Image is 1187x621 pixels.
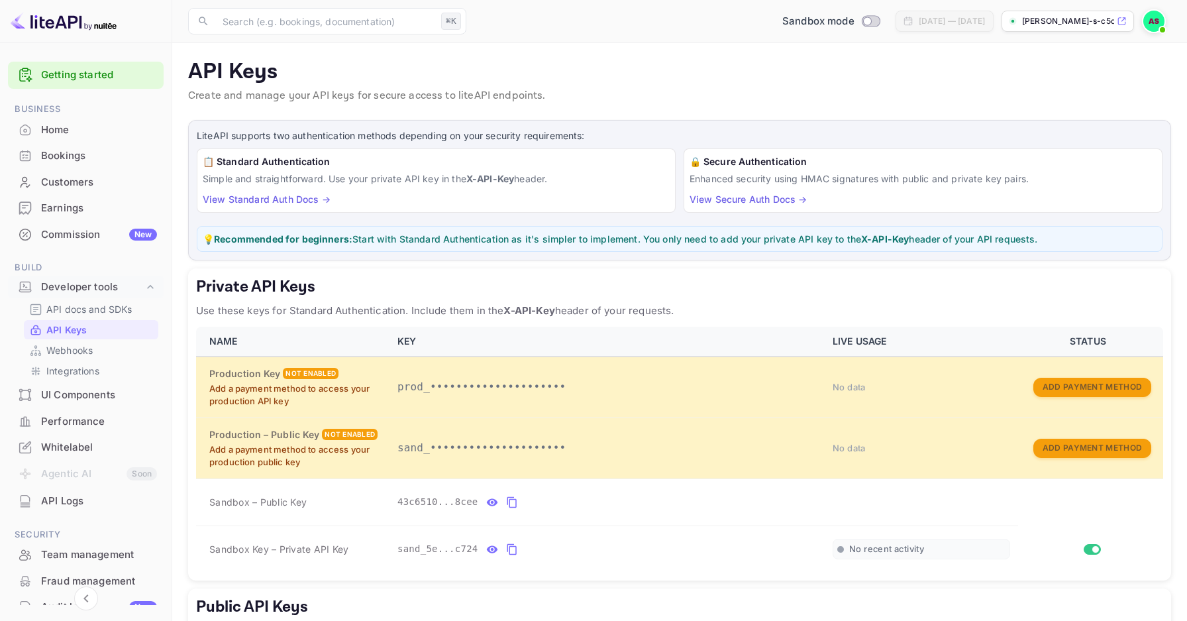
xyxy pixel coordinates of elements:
[209,427,319,442] h6: Production – Public Key
[197,129,1162,143] p: LiteAPI supports two authentication methods depending on your security requirements:
[203,194,331,205] a: View Standard Auth Docs →
[8,117,164,142] a: Home
[8,542,164,568] div: Team management
[41,547,157,563] div: Team management
[397,495,478,509] span: 43c6510...8cee
[8,260,164,275] span: Build
[8,382,164,408] div: UI Components
[196,327,1163,573] table: private api keys table
[41,148,157,164] div: Bookings
[861,233,909,245] strong: X-API-Key
[129,601,157,613] div: New
[41,414,157,429] div: Performance
[46,364,99,378] p: Integrations
[825,327,1018,357] th: LIVE USAGE
[41,600,157,615] div: Audit logs
[849,543,924,555] span: No recent activity
[24,361,158,380] div: Integrations
[1143,11,1164,32] img: Alberto S
[41,440,157,455] div: Whitelabel
[46,302,132,316] p: API docs and SDKs
[8,276,164,299] div: Developer tools
[209,495,307,509] span: Sandbox – Public Key
[833,382,866,392] span: No data
[41,388,157,403] div: UI Components
[8,409,164,433] a: Performance
[8,170,164,196] div: Customers
[1033,439,1151,458] button: Add Payment Method
[196,303,1163,319] p: Use these keys for Standard Authentication. Include them in the header of your requests.
[441,13,461,30] div: ⌘K
[8,435,164,459] a: Whitelabel
[1033,378,1151,397] button: Add Payment Method
[833,443,866,453] span: No data
[690,172,1157,186] p: Enhanced security using HMAC signatures with public and private key pairs.
[690,154,1157,169] h6: 🔒 Secure Authentication
[8,528,164,542] span: Security
[503,304,554,317] strong: X-API-Key
[8,196,164,220] a: Earnings
[919,15,985,27] div: [DATE] — [DATE]
[389,327,825,357] th: KEY
[196,276,1163,298] h5: Private API Keys
[209,367,280,381] h6: Production Key
[29,323,153,337] a: API Keys
[74,587,98,610] button: Collapse navigation
[41,175,157,190] div: Customers
[8,382,164,407] a: UI Components
[29,302,153,316] a: API docs and SDKs
[8,222,164,248] div: CommissionNew
[8,569,164,594] div: Fraud management
[397,379,817,395] p: prod_•••••••••••••••••••••
[188,59,1171,85] p: API Keys
[203,232,1157,246] p: 💡 Start with Standard Authentication as it's simpler to implement. You only need to add your priv...
[8,102,164,117] span: Business
[29,343,153,357] a: Webhooks
[397,440,817,456] p: sand_•••••••••••••••••••••
[24,320,158,339] div: API Keys
[8,409,164,435] div: Performance
[690,194,807,205] a: View Secure Auth Docs →
[8,143,164,169] div: Bookings
[1033,380,1151,392] a: Add Payment Method
[24,341,158,360] div: Webhooks
[203,154,670,169] h6: 📋 Standard Authentication
[129,229,157,241] div: New
[196,596,1163,618] h5: Public API Keys
[1022,15,1114,27] p: [PERSON_NAME]-s-c5qo1.nuitee...
[8,196,164,221] div: Earnings
[8,488,164,513] a: API Logs
[1018,327,1163,357] th: STATUS
[466,173,514,184] strong: X-API-Key
[29,364,153,378] a: Integrations
[8,62,164,89] div: Getting started
[203,172,670,186] p: Simple and straightforward. Use your private API key in the header.
[1033,441,1151,453] a: Add Payment Method
[209,443,382,469] p: Add a payment method to access your production public key
[322,429,378,440] div: Not enabled
[41,494,157,509] div: API Logs
[24,300,158,319] div: API docs and SDKs
[209,543,348,555] span: Sandbox Key – Private API Key
[41,574,157,589] div: Fraud management
[283,368,338,379] div: Not enabled
[777,14,885,29] div: Switch to Production mode
[8,222,164,247] a: CommissionNew
[11,11,117,32] img: LiteAPI logo
[209,382,382,408] p: Add a payment method to access your production API key
[397,542,478,556] span: sand_5e...c724
[41,123,157,138] div: Home
[188,88,1171,104] p: Create and manage your API keys for secure access to liteAPI endpoints.
[782,14,854,29] span: Sandbox mode
[8,143,164,168] a: Bookings
[8,170,164,194] a: Customers
[41,227,157,243] div: Commission
[41,201,157,216] div: Earnings
[41,68,157,83] a: Getting started
[215,8,436,34] input: Search (e.g. bookings, documentation)
[196,327,389,357] th: NAME
[8,594,164,619] a: Audit logsNew
[214,233,352,245] strong: Recommended for beginners:
[8,117,164,143] div: Home
[8,488,164,514] div: API Logs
